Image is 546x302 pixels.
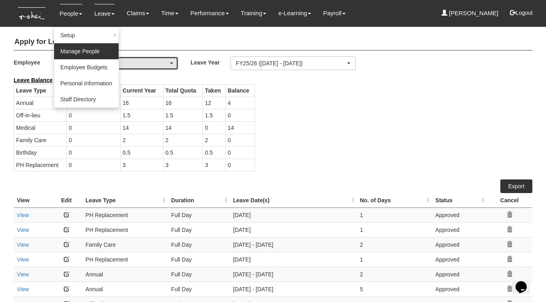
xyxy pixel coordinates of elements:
th: Status : activate to sort column ascending [432,193,487,208]
td: Full Day [168,252,230,267]
td: PH Replacement [82,222,168,237]
td: 5 [357,282,432,296]
button: Logout [504,3,538,22]
a: View [17,227,29,233]
td: 1.5 [120,109,163,121]
td: 14 [120,121,163,134]
td: Family Care [14,134,67,146]
td: 3 [163,159,203,171]
td: 0 [203,121,226,134]
a: View [17,256,29,263]
td: Approved [432,267,487,282]
a: [PERSON_NAME] [441,4,499,22]
td: 1.5 [163,109,203,121]
td: Full Day [168,237,230,252]
td: 0 [67,159,120,171]
td: 0.5 [120,146,163,159]
td: Family Care [82,237,168,252]
td: [DATE] [230,222,356,237]
td: 3 [120,159,163,171]
td: 0.5 [163,146,203,159]
td: 2 [120,134,163,146]
th: Duration : activate to sort column ascending [168,193,230,208]
th: Total Quota [163,84,203,97]
td: Full Day [168,267,230,282]
a: View [17,271,29,278]
td: Approved [432,282,487,296]
a: Staff Directory [54,91,119,107]
td: 1 [357,252,432,267]
th: Cancel [487,193,532,208]
td: Annual [82,267,168,282]
h4: Apply for Leave [14,34,532,50]
a: Employee Budgets [54,59,119,75]
td: 0 [226,146,255,159]
th: View [14,193,51,208]
td: Medical [14,121,67,134]
td: [DATE] [230,252,356,267]
td: 12 [203,97,226,109]
td: 0 [67,146,120,159]
th: Leave Type : activate to sort column ascending [82,193,168,208]
td: Full Day [168,207,230,222]
td: 2 [163,134,203,146]
td: 0 [226,159,255,171]
td: 4 [226,97,255,109]
div: FY25/26 ([DATE] - [DATE]) [236,59,345,67]
td: 0 [67,109,120,121]
td: 0 [67,134,120,146]
th: Leave Type [14,84,67,97]
td: Full Day [168,222,230,237]
td: Approved [432,207,487,222]
td: [DATE] - [DATE] [230,237,356,252]
a: Personal Information [54,75,119,91]
label: Employee [14,56,54,68]
a: Training [241,4,267,22]
td: 16 [163,97,203,109]
th: Current Year [120,84,163,97]
td: 2 [357,237,432,252]
td: 1 [357,222,432,237]
td: 14 [226,121,255,134]
td: 0.5 [203,146,226,159]
label: Leave Year [190,56,231,68]
a: Payroll [323,4,346,22]
a: View [17,242,29,248]
td: 1 [357,207,432,222]
td: 14 [163,121,203,134]
b: Leave Balance [14,77,53,83]
a: Leave [94,4,115,23]
a: Performance [190,4,229,22]
th: Taken [203,84,226,97]
th: Balance [226,84,255,97]
a: Export [500,179,532,193]
td: [DATE] - [DATE] [230,267,356,282]
td: PH Replacement [14,159,67,171]
a: Setup [54,27,119,43]
td: PH Replacement [82,252,168,267]
iframe: chat widget [512,270,538,294]
a: View [17,286,29,292]
td: 1.5 [203,109,226,121]
td: Approved [432,237,487,252]
td: 0 [226,109,255,121]
td: Annual [14,97,67,109]
a: People [60,4,83,23]
td: Annual [82,282,168,296]
td: 2 [203,134,226,146]
td: 2 [357,267,432,282]
th: Leave Date(s) : activate to sort column ascending [230,193,356,208]
td: Birthday [14,146,67,159]
td: 3 [203,159,226,171]
td: [DATE] [230,207,356,222]
a: e-Learning [278,4,311,22]
a: Manage People [54,43,119,59]
th: Edit [51,193,82,208]
td: Approved [432,222,487,237]
td: 0 [67,121,120,134]
a: View [17,212,29,218]
td: Approved [432,252,487,267]
td: PH Replacement [82,207,168,222]
td: 16 [120,97,163,109]
td: 0 [226,134,255,146]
